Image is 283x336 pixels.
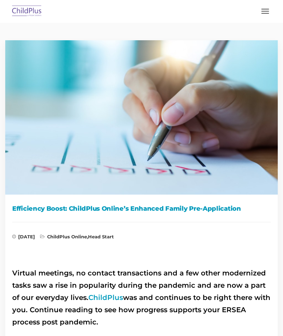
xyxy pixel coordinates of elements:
[88,234,114,239] a: Head Start
[88,293,123,302] a: ChildPlus
[40,234,114,241] span: ,
[47,234,87,239] a: ChildPlus Online
[12,267,271,328] h2: Virtual meetings, no contact transactions and a few other modernized tasks saw a rise in populari...
[12,203,271,214] h1: Efficiency Boost: ChildPlus Online’s Enhanced Family Pre-Application
[12,234,35,241] span: [DATE]
[10,3,43,20] img: ChildPlus by Procare Solutions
